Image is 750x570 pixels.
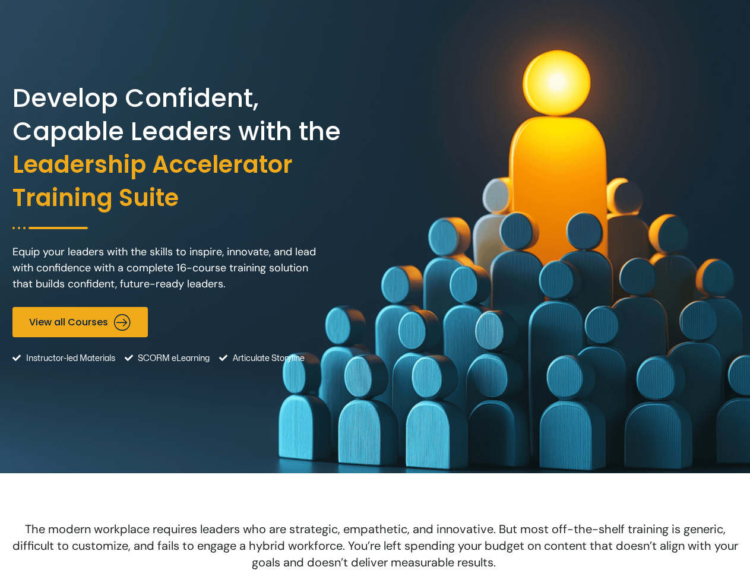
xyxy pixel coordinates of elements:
p: Equip your leaders with the skills to inspire, innovate, and lead with confidence with a complete... [12,244,321,292]
span: View all Courses [29,316,108,328]
span: Leadership Accelerator Training Suite [12,148,372,215]
a: View all Courses [12,307,148,337]
span: The modern workplace requires leaders who are strategic, empathetic, and innovative. But most off... [12,521,738,570]
span: Articulate Storyline [230,343,305,373]
span: Instructor-led Materials [23,343,115,373]
h2: Develop Confident, Capable Leaders with the [12,82,372,215]
span: SCORM eLearning [135,343,210,373]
